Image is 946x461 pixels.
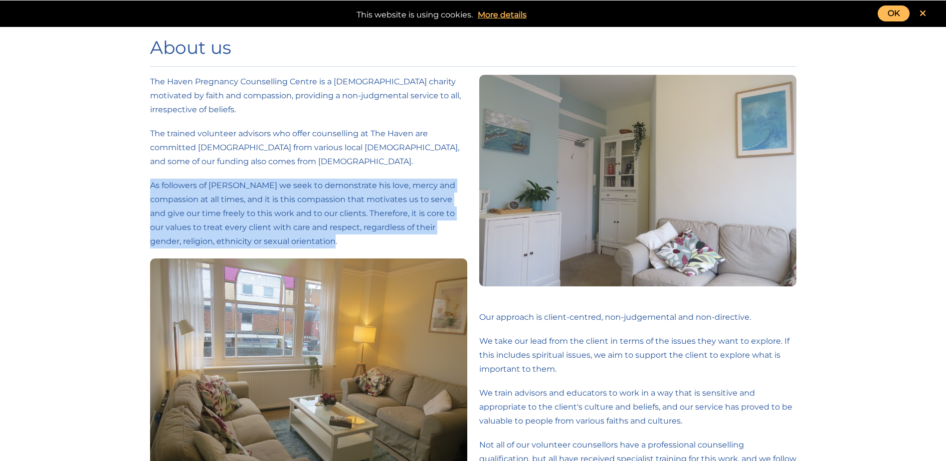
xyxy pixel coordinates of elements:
p: We take our lead from the client in terms of the issues they want to explore. If this includes sp... [479,334,796,376]
p: Our approach is client-centred, non-judgemental and non-directive. [479,310,796,324]
a: OK [878,5,910,21]
p: As followers of [PERSON_NAME] we seek to demonstrate his love, mercy and compassion at all times,... [150,179,467,248]
h1: About us [150,37,796,58]
p: The Haven Pregnancy Counselling Centre is a [DEMOGRAPHIC_DATA] charity motivated by faith and com... [150,75,467,117]
a: More details [473,8,532,22]
p: We train advisors and educators to work in a way that is sensitive and appropriate to the client'... [479,386,796,428]
img: The Haven's counselling room from another angle [479,75,796,286]
div: This website is using cookies. [10,5,936,22]
p: The trained volunteer advisors who offer counselling at The Haven are committed [DEMOGRAPHIC_DATA... [150,127,467,169]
